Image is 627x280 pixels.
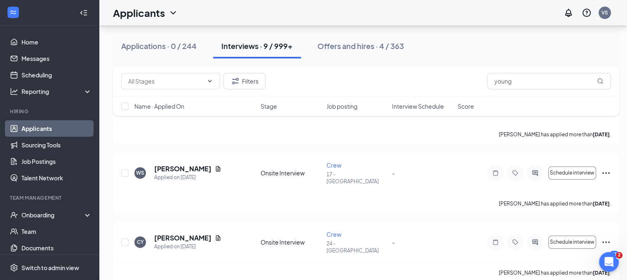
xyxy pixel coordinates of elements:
[121,41,197,51] div: Applications · 0 / 244
[597,78,604,84] svg: MagnifyingGlass
[550,170,594,176] span: Schedule interview
[136,169,144,176] div: WS
[610,251,619,258] div: 63
[137,238,144,245] div: CY
[601,237,611,247] svg: Ellipses
[21,223,92,240] a: Team
[326,171,387,185] p: 17 - [GEOGRAPHIC_DATA]
[113,6,165,20] h1: Applicants
[10,87,18,96] svg: Analysis
[548,166,596,180] button: Schedule interview
[221,41,293,51] div: Interviews · 9 / 999+
[593,270,610,276] b: [DATE]
[9,8,17,16] svg: WorkstreamLogo
[230,76,240,86] svg: Filter
[21,34,92,50] a: Home
[168,8,178,18] svg: ChevronDown
[21,50,92,67] a: Messages
[261,102,277,110] span: Stage
[499,200,611,207] p: [PERSON_NAME] has applied more than .
[326,231,341,238] span: Crew
[550,239,594,245] span: Schedule interview
[215,235,221,241] svg: Document
[499,131,611,138] p: [PERSON_NAME] has applied more than .
[582,8,592,18] svg: QuestionInfo
[215,166,221,172] svg: Document
[10,194,90,201] div: Team Management
[317,41,404,51] div: Offers and hires · 4 / 363
[616,252,622,259] span: 2
[21,67,92,83] a: Scheduling
[21,264,79,272] div: Switch to admin view
[21,87,92,96] div: Reporting
[491,239,500,245] svg: Note
[21,153,92,170] a: Job Postings
[601,168,611,178] svg: Ellipses
[154,233,211,243] h5: [PERSON_NAME]
[392,169,395,177] span: -
[21,120,92,137] a: Applicants
[21,240,92,256] a: Documents
[601,9,608,16] div: VS
[458,102,474,110] span: Score
[154,173,221,182] div: Applied on [DATE]
[10,264,18,272] svg: Settings
[10,108,90,115] div: Hiring
[154,243,221,251] div: Applied on [DATE]
[548,236,596,249] button: Schedule interview
[21,211,85,219] div: Onboarding
[392,102,444,110] span: Interview Schedule
[326,161,341,169] span: Crew
[223,73,265,89] button: Filter Filters
[564,8,573,18] svg: Notifications
[21,170,92,186] a: Talent Network
[21,137,92,153] a: Sourcing Tools
[593,131,610,138] b: [DATE]
[134,102,184,110] span: Name · Applied On
[392,238,395,246] span: -
[510,239,520,245] svg: Tag
[10,211,18,219] svg: UserCheck
[599,252,619,272] iframe: Intercom live chat
[80,9,88,17] svg: Collapse
[207,78,213,84] svg: ChevronDown
[487,73,611,89] input: Search in interviews
[326,102,357,110] span: Job posting
[510,170,520,176] svg: Tag
[261,169,321,177] div: Onsite Interview
[499,269,611,276] p: [PERSON_NAME] has applied more than .
[530,170,540,176] svg: ActiveChat
[593,201,610,207] b: [DATE]
[261,238,321,246] div: Onsite Interview
[154,164,211,173] h5: [PERSON_NAME]
[326,240,387,254] p: 24 - [GEOGRAPHIC_DATA]
[491,170,500,176] svg: Note
[530,239,540,245] svg: ActiveChat
[128,77,203,86] input: All Stages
